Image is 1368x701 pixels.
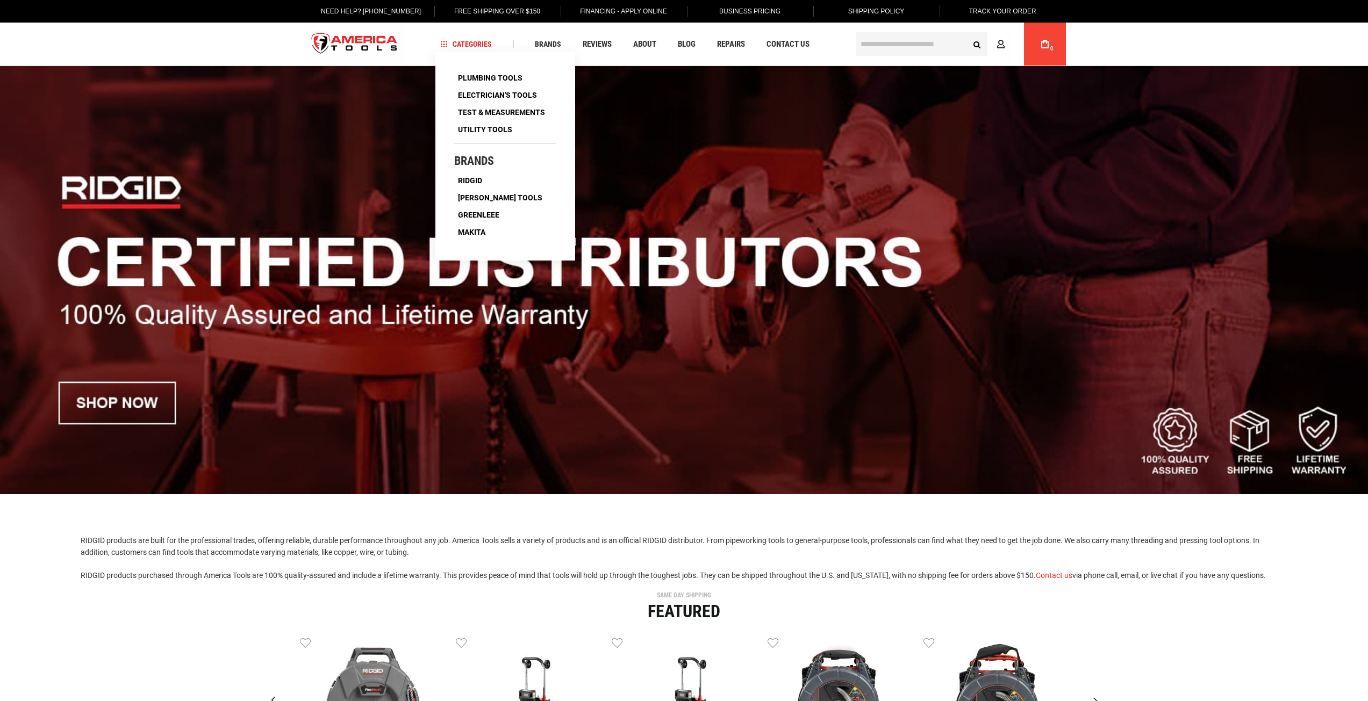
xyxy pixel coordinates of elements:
a: Plumbing Tools [454,70,526,85]
a: Contact Us [762,37,814,52]
a: Contact us [1036,571,1072,580]
span: Reviews [583,40,612,48]
span: Contact Us [767,40,810,48]
a: Ridgid [454,173,486,188]
a: [PERSON_NAME] Tools [454,190,546,205]
a: Categories [435,37,497,52]
a: Repairs [712,37,750,52]
button: Search [967,34,987,54]
span: 0 [1050,46,1054,52]
a: Makita [454,225,489,240]
a: 0 [1035,23,1055,66]
a: About [628,37,661,52]
span: Utility Tools [458,126,512,133]
span: Electrician's Tools [458,91,537,99]
img: America Tools [303,24,407,64]
a: store logo [303,24,407,64]
span: Brands [535,40,561,48]
span: About [633,40,656,48]
a: Test & Measurements [454,105,549,120]
a: Blog [673,37,700,52]
span: Ridgid [458,177,482,184]
a: Greenleee [454,207,503,222]
h4: Brands [454,155,556,168]
a: Brands [530,37,566,52]
span: Greenleee [458,211,499,219]
span: Repairs [717,40,745,48]
span: Blog [678,40,696,48]
span: [PERSON_NAME] Tools [458,194,542,201]
span: Categories [440,40,492,48]
span: Test & Measurements [458,109,545,116]
span: Shipping Policy [848,8,905,15]
a: Reviews [578,37,617,52]
a: Utility Tools [454,122,516,137]
div: SAME DAY SHIPPING [300,592,1069,598]
a: Electrician's Tools [454,88,541,103]
div: Featured [300,603,1069,620]
p: RIDGID products purchased through America Tools are 100% quality-assured and include a lifetime w... [81,569,1287,581]
span: Plumbing Tools [458,74,522,82]
p: RIDGID products are built for the professional trades, offering reliable, durable performance thr... [81,534,1287,559]
span: Makita [458,228,485,236]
